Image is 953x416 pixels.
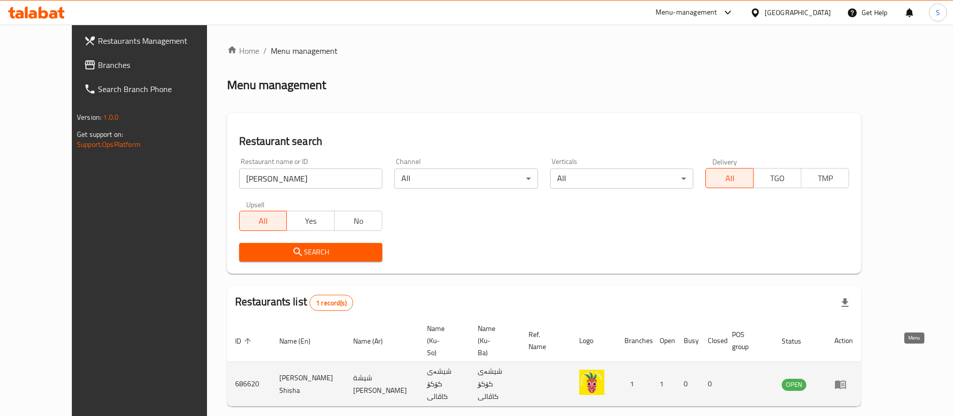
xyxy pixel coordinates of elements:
li: / [263,45,267,57]
td: 0 [700,362,724,406]
span: Search [247,246,375,259]
td: شیشەی کۆکۆ کاڤالی [470,362,520,406]
span: 1 record(s) [310,298,353,308]
h2: Restaurants list [235,294,353,311]
button: All [705,168,754,188]
div: Menu-management [656,7,717,19]
span: Yes [291,214,331,228]
span: Search Branch Phone [98,83,223,95]
a: Home [227,45,259,57]
div: Export file [833,291,857,315]
span: ID [235,335,254,347]
span: Name (En) [279,335,324,347]
button: TMP [801,168,849,188]
td: 1 [652,362,676,406]
td: شیشەی کۆکۆ کاڤالی [419,362,470,406]
span: Name (Ku-Ba) [478,322,508,359]
th: Logo [571,319,616,362]
th: Busy [676,319,700,362]
span: TGO [758,171,797,186]
td: 686620 [227,362,271,406]
h2: Menu management [227,77,326,93]
span: 1.0.0 [103,111,119,124]
span: Restaurants Management [98,35,223,47]
div: All [394,169,538,189]
span: Branches [98,59,223,71]
span: S [936,7,940,18]
button: No [334,211,382,231]
span: Status [782,335,814,347]
div: Total records count [309,295,353,311]
th: Action [826,319,861,362]
button: TGO [753,168,801,188]
span: Ref. Name [528,328,559,353]
th: Branches [616,319,652,362]
span: Get support on: [77,128,123,141]
th: Open [652,319,676,362]
td: [PERSON_NAME] Shisha [271,362,345,406]
div: All [550,169,694,189]
h2: Restaurant search [239,134,849,149]
span: OPEN [782,379,806,390]
td: 0 [676,362,700,406]
th: Closed [700,319,724,362]
button: Yes [286,211,335,231]
a: Search Branch Phone [76,77,231,101]
img: Coco Cavalli Shisha [579,370,604,395]
label: Delivery [712,158,737,165]
span: Menu management [271,45,338,57]
a: Branches [76,53,231,77]
input: Search for restaurant name or ID.. [239,169,383,189]
div: [GEOGRAPHIC_DATA] [765,7,831,18]
button: All [239,211,287,231]
td: شيشة [PERSON_NAME] [345,362,419,406]
td: 1 [616,362,652,406]
label: Upsell [246,201,265,208]
span: TMP [805,171,845,186]
span: All [710,171,750,186]
span: Version: [77,111,101,124]
span: POS group [732,328,762,353]
nav: breadcrumb [227,45,861,57]
span: No [339,214,378,228]
span: Name (Ku-So) [427,322,458,359]
span: All [244,214,283,228]
a: Support.OpsPlatform [77,138,141,151]
button: Search [239,243,383,262]
a: Restaurants Management [76,29,231,53]
table: enhanced table [227,319,861,406]
span: Name (Ar) [353,335,396,347]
